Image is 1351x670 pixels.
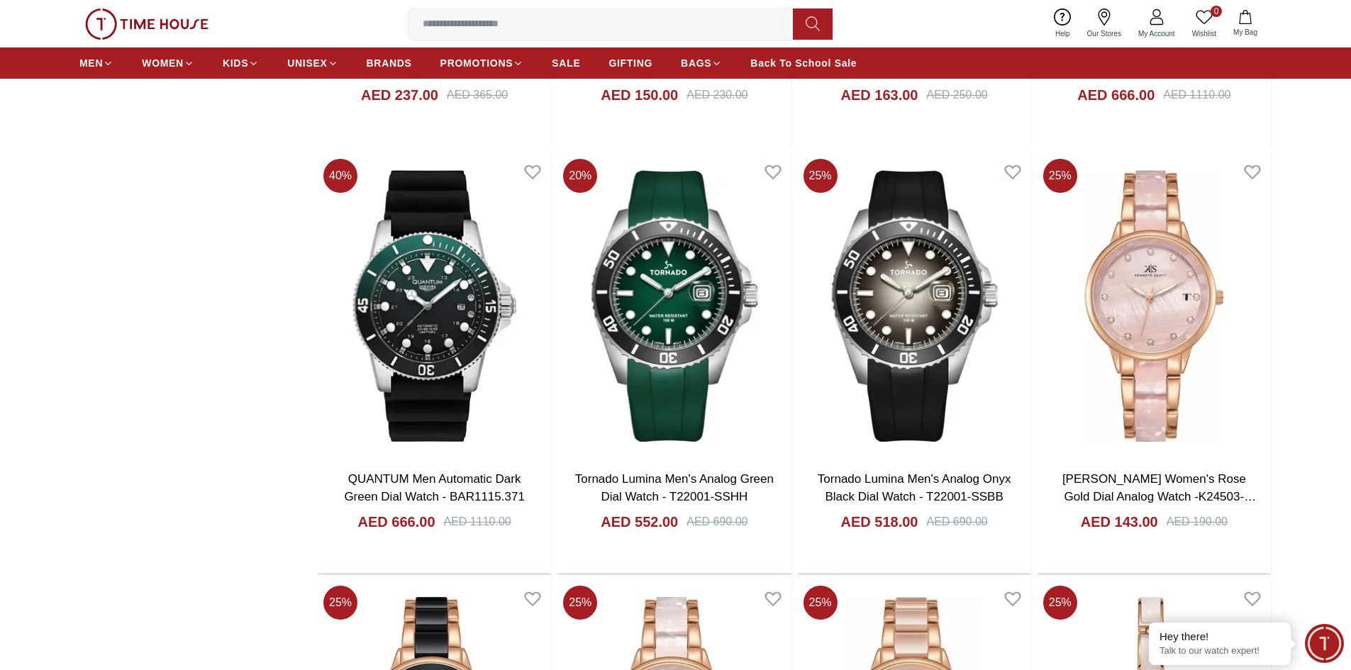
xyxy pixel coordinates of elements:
[344,472,525,504] a: QUANTUM Men Automatic Dark Green Dial Watch - BAR1115.371
[1079,6,1130,42] a: Our Stores
[1160,630,1280,644] div: Hey there!
[142,56,184,70] span: WOMEN
[563,586,597,620] span: 25 %
[1077,85,1155,105] h4: AED 666.00
[818,472,1011,504] a: Tornado Lumina Men's Analog Onyx Black Dial Watch - T22001-SSBB
[444,513,511,530] div: AED 1110.00
[681,56,711,70] span: BAGS
[1082,28,1127,39] span: Our Stores
[323,159,357,193] span: 40 %
[1047,6,1079,42] a: Help
[1225,7,1266,40] button: My Bag
[367,56,412,70] span: BRANDS
[440,56,513,70] span: PROMOTIONS
[1160,645,1280,657] p: Talk to our watch expert!
[750,50,857,76] a: Back To School Sale
[804,586,838,620] span: 25 %
[552,50,580,76] a: SALE
[552,56,580,70] span: SALE
[440,50,524,76] a: PROMOTIONS
[804,159,838,193] span: 25 %
[1043,586,1077,620] span: 25 %
[1211,6,1222,17] span: 0
[318,153,551,458] img: QUANTUM Men Automatic Dark Green Dial Watch - BAR1115.371
[608,56,652,70] span: GIFTING
[361,85,438,105] h4: AED 237.00
[1184,6,1225,42] a: 0Wishlist
[358,512,435,532] h4: AED 666.00
[601,85,678,105] h4: AED 150.00
[563,159,597,193] span: 20 %
[1305,624,1344,663] div: Chat Widget
[686,513,747,530] div: AED 690.00
[926,86,987,104] div: AED 250.00
[287,56,327,70] span: UNISEX
[1133,28,1181,39] span: My Account
[841,512,918,532] h4: AED 518.00
[681,50,722,76] a: BAGS
[85,9,209,40] img: ...
[1163,86,1230,104] div: AED 1110.00
[1081,512,1158,532] h4: AED 143.00
[601,512,678,532] h4: AED 552.00
[447,86,508,104] div: AED 365.00
[557,153,791,458] img: Tornado Lumina Men's Analog Green Dial Watch - T22001-SSHH
[841,85,918,105] h4: AED 163.00
[1228,27,1263,38] span: My Bag
[223,50,259,76] a: KIDS
[1038,153,1271,458] img: Kenneth Scott Women's Rose Gold Dial Analog Watch -K24503-RCPM
[798,153,1031,458] img: Tornado Lumina Men's Analog Onyx Black Dial Watch - T22001-SSBB
[79,56,103,70] span: MEN
[575,472,774,504] a: Tornado Lumina Men's Analog Green Dial Watch - T22001-SSHH
[323,586,357,620] span: 25 %
[142,50,194,76] a: WOMEN
[686,86,747,104] div: AED 230.00
[223,56,248,70] span: KIDS
[608,50,652,76] a: GIFTING
[367,50,412,76] a: BRANDS
[1050,28,1076,39] span: Help
[79,50,113,76] a: MEN
[926,513,987,530] div: AED 690.00
[1186,28,1222,39] span: Wishlist
[1167,513,1228,530] div: AED 190.00
[1062,472,1256,522] a: [PERSON_NAME] Women's Rose Gold Dial Analog Watch -K24503-RCPM
[287,50,338,76] a: UNISEX
[1043,159,1077,193] span: 25 %
[750,56,857,70] span: Back To School Sale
